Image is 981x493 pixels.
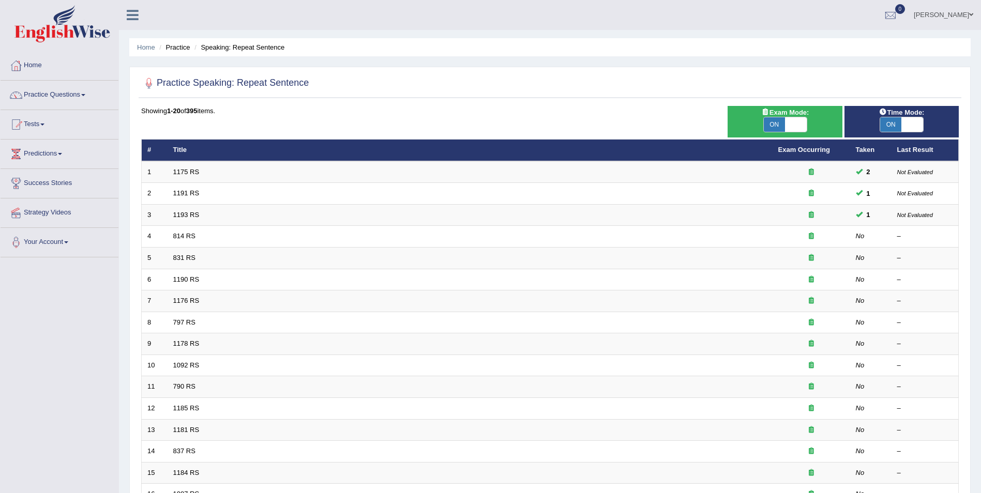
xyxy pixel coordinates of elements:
[157,42,190,52] li: Practice
[778,210,844,220] div: Exam occurring question
[863,209,874,220] span: You can still take this question
[142,462,168,484] td: 15
[874,107,928,118] span: Time Mode:
[173,254,195,261] a: 831 RS
[764,117,786,132] span: ON
[142,204,168,226] td: 3
[141,75,309,91] h2: Practice Speaking: Repeat Sentence
[142,183,168,205] td: 2
[173,426,200,434] a: 1181 RS
[856,232,865,240] em: No
[173,275,200,283] a: 1190 RS
[856,318,865,326] em: No
[897,425,953,435] div: –
[778,296,844,306] div: Exam occurring question
[728,106,842,137] div: Show exams occurring in exams
[897,212,933,218] small: Not Evaluated
[856,361,865,369] em: No
[897,382,953,392] div: –
[856,447,865,455] em: No
[778,425,844,435] div: Exam occurring question
[142,397,168,419] td: 12
[892,140,959,161] th: Last Result
[173,232,195,240] a: 814 RS
[897,275,953,285] div: –
[856,254,865,261] em: No
[168,140,773,161] th: Title
[778,446,844,456] div: Exam occurring question
[897,253,953,263] div: –
[856,426,865,434] em: No
[142,376,168,398] td: 11
[173,361,200,369] a: 1092 RS
[1,169,118,195] a: Success Stories
[757,107,813,118] span: Exam Mode:
[897,446,953,456] div: –
[778,253,844,263] div: Exam occurring question
[856,340,865,347] em: No
[173,447,195,455] a: 837 RS
[142,248,168,269] td: 5
[856,404,865,412] em: No
[778,318,844,328] div: Exam occurring question
[897,404,953,413] div: –
[167,107,180,115] b: 1-20
[173,318,195,326] a: 797 RS
[778,167,844,177] div: Exam occurring question
[856,382,865,390] em: No
[778,468,844,478] div: Exam occurring question
[1,51,118,77] a: Home
[142,140,168,161] th: #
[856,297,865,304] em: No
[1,198,118,224] a: Strategy Videos
[778,275,844,285] div: Exam occurring question
[173,211,200,219] a: 1193 RS
[142,355,168,376] td: 10
[778,146,830,153] a: Exam Occurring
[863,166,874,177] span: You can still take this question
[897,361,953,371] div: –
[1,110,118,136] a: Tests
[142,419,168,441] td: 13
[897,468,953,478] div: –
[856,275,865,283] em: No
[186,107,198,115] b: 395
[778,361,844,371] div: Exam occurring question
[778,382,844,392] div: Exam occurring question
[142,161,168,183] td: 1
[142,441,168,463] td: 14
[173,340,200,347] a: 1178 RS
[850,140,892,161] th: Taken
[142,290,168,312] td: 7
[778,339,844,349] div: Exam occurring question
[897,318,953,328] div: –
[895,4,905,14] span: 0
[1,81,118,106] a: Practice Questions
[192,42,284,52] li: Speaking: Repeat Sentence
[880,117,902,132] span: ON
[897,296,953,306] div: –
[173,168,200,176] a: 1175 RS
[173,382,195,390] a: 790 RS
[137,43,155,51] a: Home
[863,188,874,199] span: You can still take this question
[173,404,200,412] a: 1185 RS
[1,140,118,165] a: Predictions
[142,269,168,290] td: 6
[1,228,118,254] a: Your Account
[173,469,200,476] a: 1184 RS
[897,190,933,196] small: Not Evaluated
[141,106,959,116] div: Showing of items.
[142,312,168,333] td: 8
[897,169,933,175] small: Not Evaluated
[778,404,844,413] div: Exam occurring question
[173,297,200,304] a: 1176 RS
[142,333,168,355] td: 9
[778,232,844,241] div: Exam occurring question
[897,339,953,349] div: –
[897,232,953,241] div: –
[778,189,844,198] div: Exam occurring question
[856,469,865,476] em: No
[173,189,200,197] a: 1191 RS
[142,226,168,248] td: 4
